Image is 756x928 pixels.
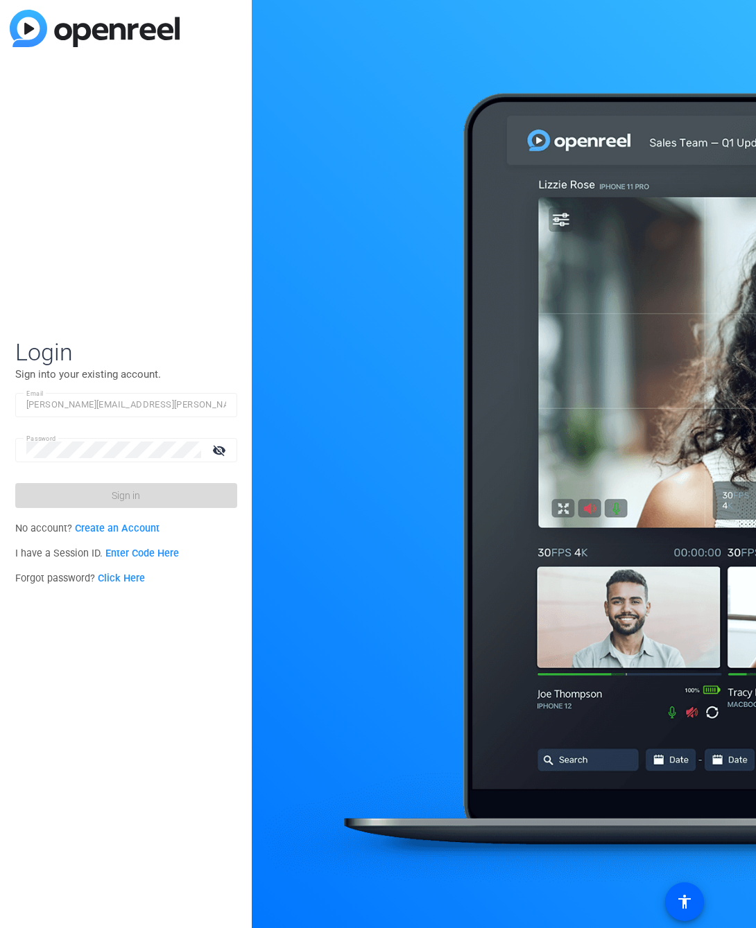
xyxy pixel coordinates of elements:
a: Create an Account [75,523,160,534]
img: blue-gradient.svg [10,10,180,47]
mat-icon: accessibility [676,893,693,910]
p: Sign into your existing account. [15,367,237,382]
a: Click Here [98,572,145,584]
a: Enter Code Here [105,548,179,559]
span: I have a Session ID. [15,548,180,559]
span: Login [15,338,237,367]
span: Forgot password? [15,572,146,584]
mat-icon: visibility_off [204,440,237,460]
input: Enter Email Address [26,396,226,413]
mat-label: Password [26,435,56,442]
mat-label: Email [26,389,44,397]
span: No account? [15,523,160,534]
